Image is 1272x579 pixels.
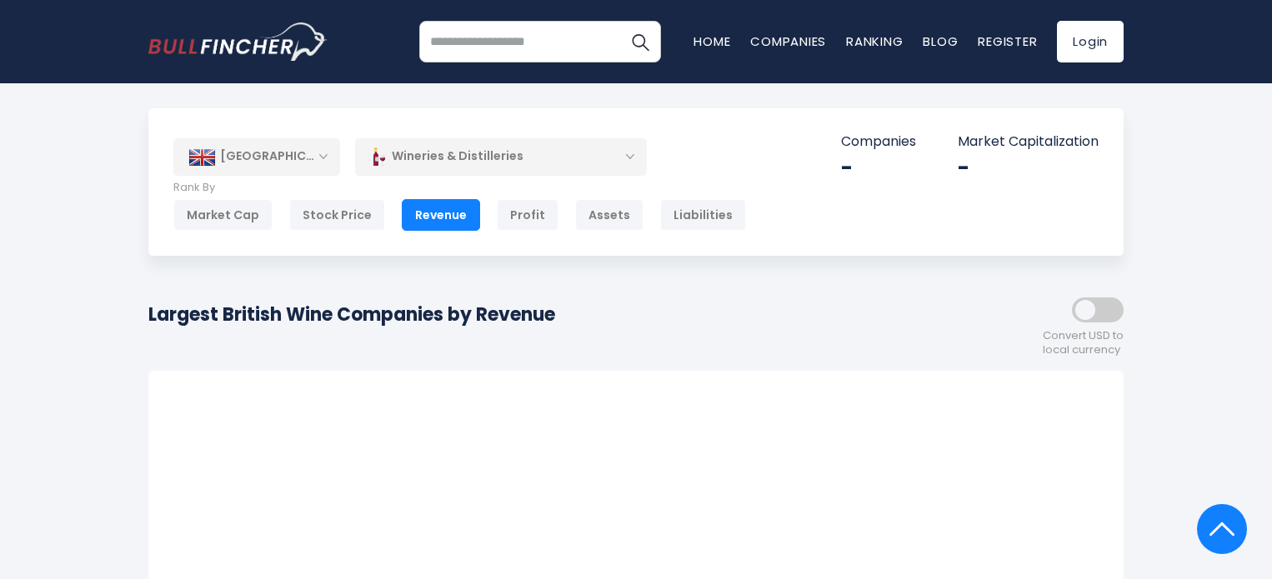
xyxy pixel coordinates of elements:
[173,199,273,231] div: Market Cap
[1043,329,1124,357] span: Convert USD to local currency
[497,199,558,231] div: Profit
[694,32,730,50] a: Home
[173,181,746,195] p: Rank By
[619,21,661,62] button: Search
[355,137,647,176] div: Wineries & Distilleries
[660,199,746,231] div: Liabilities
[923,32,958,50] a: Blog
[173,138,340,175] div: [GEOGRAPHIC_DATA]
[958,133,1099,151] p: Market Capitalization
[750,32,826,50] a: Companies
[148,301,555,328] h1: Largest British Wine Companies by Revenue
[148,22,328,61] a: Go to homepage
[841,133,916,151] p: Companies
[841,155,916,181] div: -
[1057,21,1124,62] a: Login
[148,22,328,61] img: bullfincher logo
[978,32,1037,50] a: Register
[402,199,480,231] div: Revenue
[846,32,903,50] a: Ranking
[289,199,385,231] div: Stock Price
[958,155,1099,181] div: -
[575,199,644,231] div: Assets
